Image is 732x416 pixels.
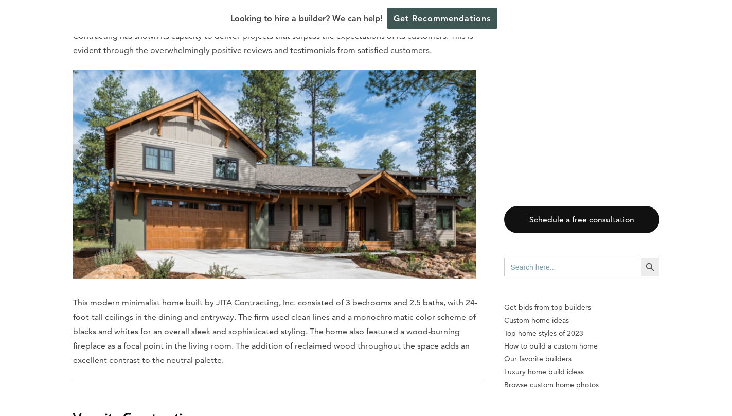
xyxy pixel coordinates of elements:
a: How to build a custom home [504,340,659,353]
a: Browse custom home photos [504,378,659,391]
span: This modern minimalist home built by JITA Contracting, Inc. consisted of 3 bedrooms and 2.5 baths... [73,298,477,365]
a: Top home styles of 2023 [504,327,659,340]
input: Search here... [504,258,641,276]
a: Custom home ideas [504,314,659,327]
svg: Search [645,262,656,273]
p: Get bids from top builders [504,301,659,314]
iframe: Drift Widget Chat Controller [534,342,720,404]
a: Our favorite builders [504,353,659,366]
a: Luxury home build ideas [504,366,659,378]
a: Schedule a free consultation [504,206,659,233]
a: Get Recommendations [387,8,497,29]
